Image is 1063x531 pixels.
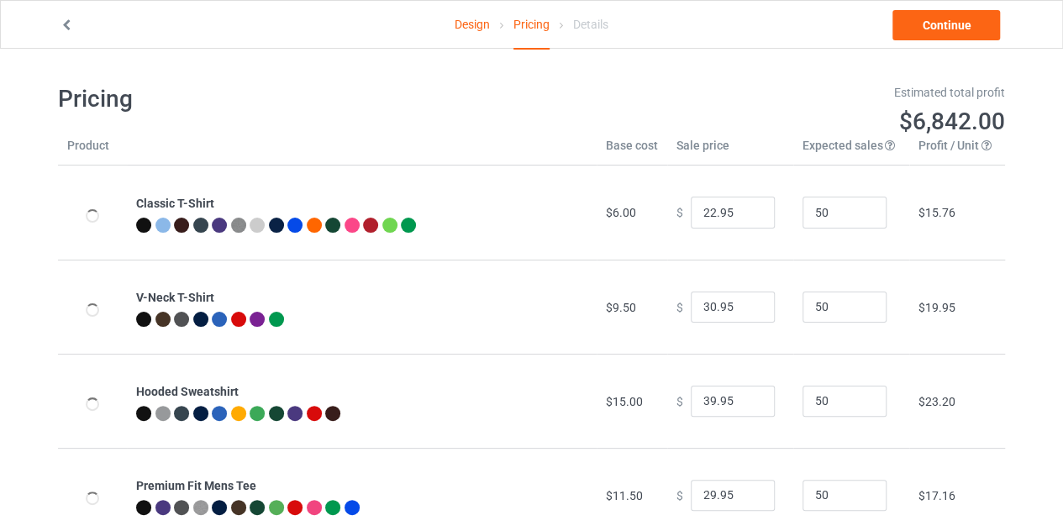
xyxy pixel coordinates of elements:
[136,479,256,492] b: Premium Fit Mens Tee
[58,84,520,114] h1: Pricing
[918,301,955,314] span: $19.95
[909,137,1005,166] th: Profit / Unit
[793,137,909,166] th: Expected sales
[58,137,127,166] th: Product
[676,488,683,502] span: $
[676,206,683,219] span: $
[231,218,246,233] img: heather_texture.png
[544,84,1006,101] div: Estimated total profit
[455,1,490,48] a: Design
[676,394,683,407] span: $
[193,500,208,515] img: heather_texture.png
[606,489,643,502] span: $11.50
[606,206,636,219] span: $6.00
[899,108,1005,135] span: $6,842.00
[606,395,643,408] span: $15.00
[136,197,214,210] b: Classic T-Shirt
[667,137,793,166] th: Sale price
[513,1,550,50] div: Pricing
[918,489,955,502] span: $17.16
[597,137,667,166] th: Base cost
[676,300,683,313] span: $
[606,301,636,314] span: $9.50
[892,10,1000,40] a: Continue
[136,385,239,398] b: Hooded Sweatshirt
[573,1,608,48] div: Details
[136,291,214,304] b: V-Neck T-Shirt
[918,395,955,408] span: $23.20
[918,206,955,219] span: $15.76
